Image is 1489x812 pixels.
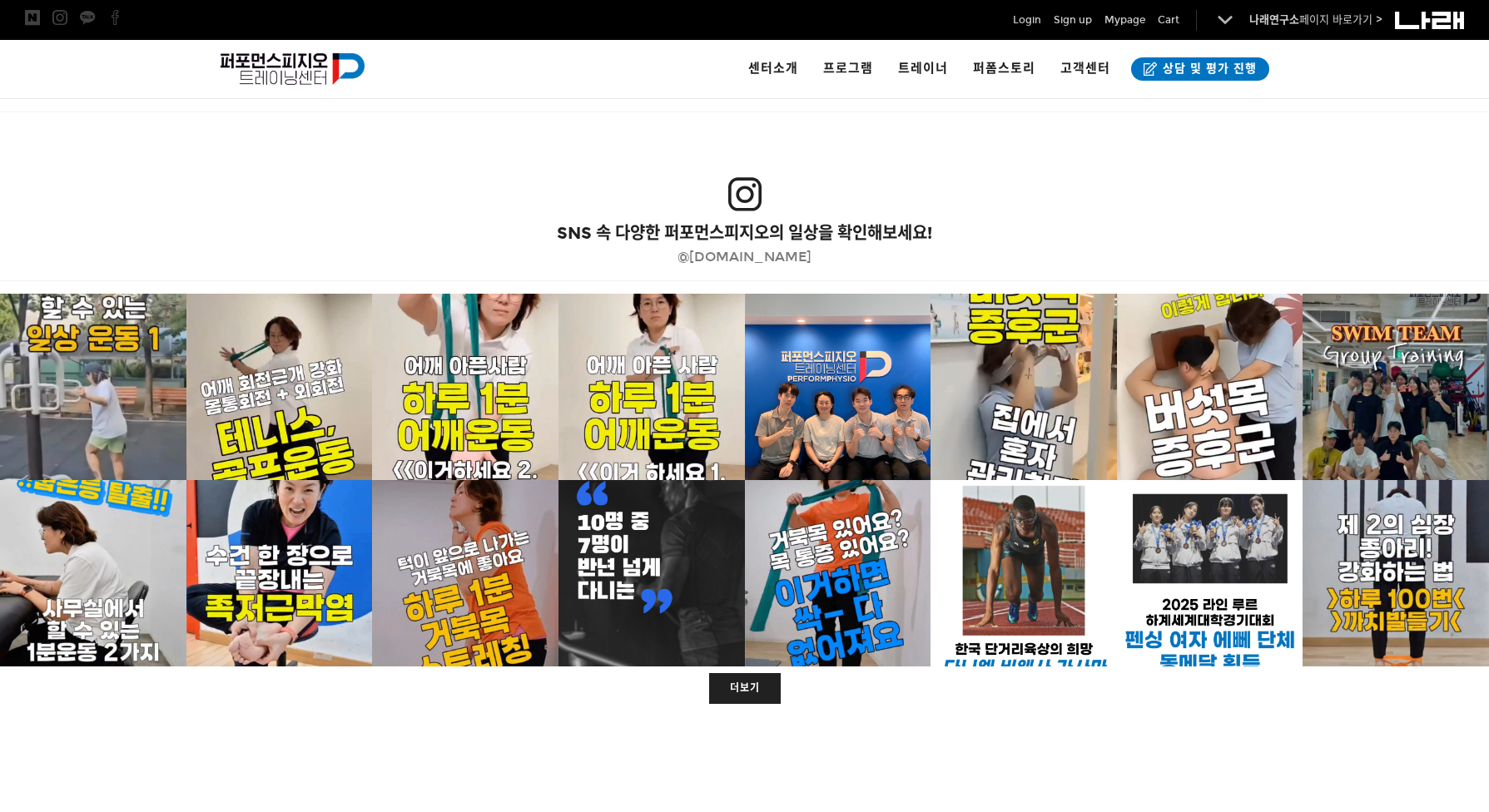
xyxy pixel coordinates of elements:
span: 트레이너 [898,61,948,76]
span: 센터소개 [748,61,798,76]
a: 프로그램 [811,40,886,98]
span: SNS 속 다양한 퍼포먼스피지오의 일상을 확인해보세요! [557,223,932,243]
a: 상담 및 평가 진행 [1131,57,1269,81]
a: 퍼폼스토리 [960,40,1048,98]
a: 센터소개 [736,40,811,98]
span: 고객센터 [1060,61,1110,76]
strong: 나래연구소 [1249,13,1299,27]
span: 프로그램 [823,61,873,76]
a: Mypage [1104,12,1145,28]
a: Sign up [1054,12,1092,28]
a: 고객센터 [1048,40,1123,98]
span: @[DOMAIN_NAME] [677,249,812,265]
a: 트레이너 [886,40,960,98]
a: Cart [1158,12,1179,28]
span: 상담 및 평가 진행 [1158,61,1257,77]
a: 더보기 [709,673,781,704]
a: 나래연구소페이지 바로가기 > [1249,13,1382,27]
span: 퍼폼스토리 [973,61,1035,76]
a: Login [1013,12,1041,28]
a: @[DOMAIN_NAME] [677,251,812,265]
